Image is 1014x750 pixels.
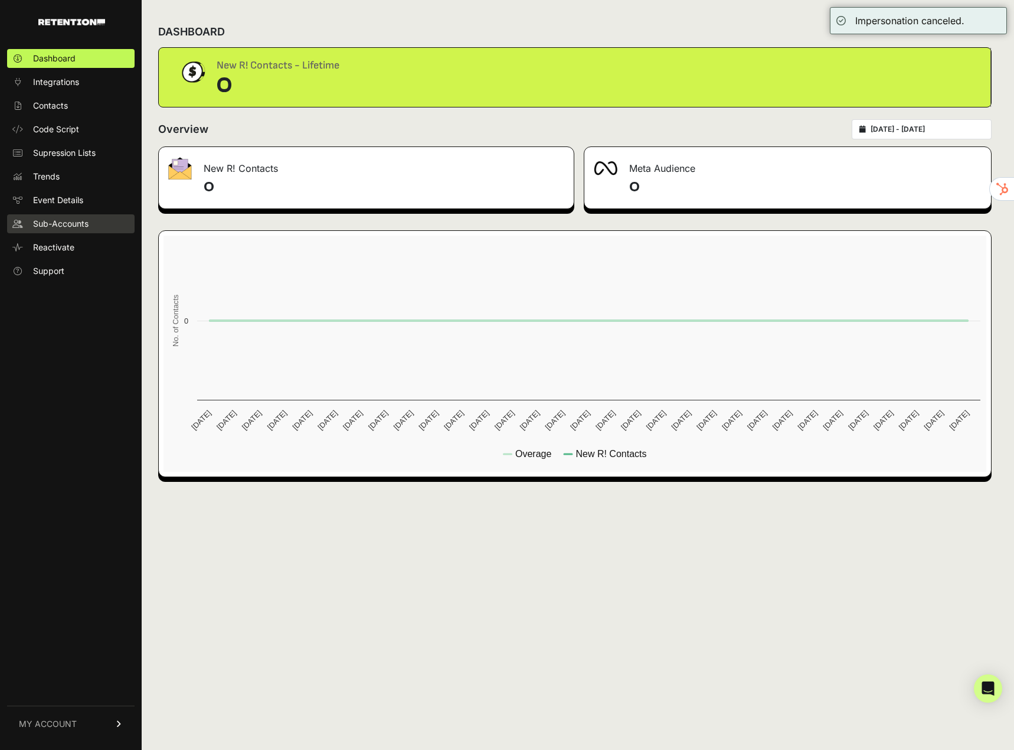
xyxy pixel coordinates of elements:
text: [DATE] [341,409,364,432]
text: [DATE] [215,409,238,432]
text: [DATE] [670,409,693,432]
text: [DATE] [947,409,970,432]
text: [DATE] [923,409,946,432]
img: dollar-coin-05c43ed7efb7bc0c12610022525b4bbbb207c7efeef5aecc26f025e68dcafac9.png [178,57,207,87]
text: [DATE] [645,409,668,432]
text: [DATE] [467,409,490,432]
span: Integrations [33,76,79,88]
text: [DATE] [695,409,718,432]
span: Event Details [33,194,83,206]
h4: 0 [204,178,564,197]
text: [DATE] [493,409,516,432]
h4: 0 [629,178,982,197]
text: [DATE] [821,409,844,432]
text: [DATE] [771,409,794,432]
a: Reactivate [7,238,135,257]
text: 0 [184,317,188,325]
text: [DATE] [518,409,541,432]
a: Integrations [7,73,135,92]
text: [DATE] [290,409,313,432]
text: [DATE] [872,409,895,432]
text: [DATE] [846,409,869,432]
text: [DATE] [745,409,768,432]
a: Support [7,262,135,281]
a: Event Details [7,191,135,210]
span: Sub-Accounts [33,218,89,230]
div: Impersonation canceled. [855,14,964,28]
text: [DATE] [316,409,339,432]
a: Trends [7,167,135,186]
span: Code Script [33,123,79,135]
div: 0 [217,74,339,97]
a: Code Script [7,120,135,139]
span: Trends [33,171,60,182]
text: [DATE] [417,409,440,432]
text: [DATE] [266,409,289,432]
a: Dashboard [7,49,135,68]
h2: DASHBOARD [158,24,225,40]
text: New R! Contacts [575,449,646,459]
text: [DATE] [796,409,819,432]
text: [DATE] [594,409,617,432]
text: [DATE] [619,409,642,432]
div: Open Intercom Messenger [974,674,1002,703]
a: Sub-Accounts [7,214,135,233]
img: fa-envelope-19ae18322b30453b285274b1b8af3d052b27d846a4fbe8435d1a52b978f639a2.png [168,157,192,180]
text: [DATE] [189,409,212,432]
span: Contacts [33,100,68,112]
a: Supression Lists [7,144,135,162]
span: Reactivate [33,242,74,253]
text: [DATE] [897,409,920,432]
div: New R! Contacts - Lifetime [217,57,339,74]
a: MY ACCOUNT [7,706,135,742]
div: New R! Contacts [159,147,574,182]
text: [DATE] [720,409,743,432]
a: Contacts [7,96,135,115]
text: [DATE] [367,409,390,432]
span: Supression Lists [33,147,96,159]
text: [DATE] [544,409,567,432]
text: No. of Contacts [171,295,180,347]
img: Retention.com [38,19,105,25]
img: fa-meta-2f981b61bb99beabf952f7030308934f19ce035c18b003e963880cc3fabeebb7.png [594,161,617,175]
span: Dashboard [33,53,76,64]
div: Meta Audience [584,147,991,182]
text: [DATE] [392,409,415,432]
span: MY ACCOUNT [19,718,77,730]
text: Overage [515,449,551,459]
text: [DATE] [442,409,465,432]
h2: Overview [158,121,208,138]
text: [DATE] [568,409,591,432]
text: [DATE] [240,409,263,432]
span: Support [33,265,64,277]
